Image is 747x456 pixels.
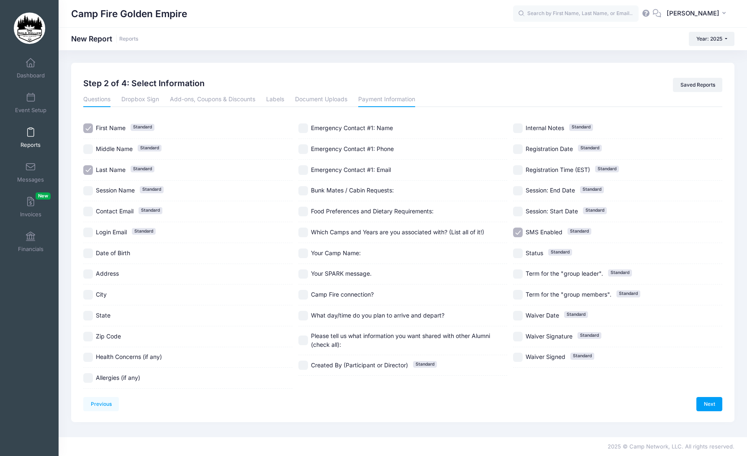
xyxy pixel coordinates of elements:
a: Messages [11,158,51,187]
span: Status [526,249,543,256]
input: StatusStandard [513,248,523,258]
input: Waiver SignatureStandard [513,332,523,341]
a: Previous [83,397,119,411]
input: What day/time do you plan to arrive and depart? [298,311,308,320]
span: Standard [140,186,164,193]
span: Standard [138,145,162,151]
span: Contact Email [96,208,133,215]
span: Session: End Date [526,187,575,194]
span: Standard [139,207,162,214]
span: Messages [17,176,44,183]
input: Registration DateStandard [513,144,523,154]
span: New [36,192,51,200]
input: Session NameStandard [83,186,93,196]
span: [PERSON_NAME] [667,9,719,18]
span: Standard [132,228,156,235]
span: Created By (Participant or Director) [311,361,408,369]
span: Emergency Contact #1: Name [311,124,393,131]
span: 2025 © Camp Network, LLC. All rights reserved. [608,443,734,450]
span: Standard [569,124,593,131]
span: Address [96,270,119,277]
a: Dashboard [11,54,51,83]
input: Health Concerns (if any) [83,353,93,362]
input: Your SPARK message. [298,269,308,279]
input: Last NameStandard [83,165,93,175]
span: Last Name [96,166,126,173]
span: Invoices [20,211,41,218]
input: Bunk Mates / Cabin Requests: [298,186,308,196]
span: Emergency Contact #1: Phone [311,145,394,152]
span: Your Camp Name: [311,249,361,256]
span: Standard [564,311,588,318]
span: Camp Fire connection? [311,291,374,298]
span: Standard [131,124,154,131]
a: Next [696,397,722,411]
span: Standard [413,361,437,368]
a: Dropbox Sign [121,92,159,107]
span: Internal Notes [526,124,564,131]
span: Year: 2025 [696,36,722,42]
input: Term for the "group leader".Standard [513,269,523,279]
input: Session: End DateStandard [513,186,523,196]
span: Food Preferences and Dietary Requirements: [311,208,434,215]
span: Standard [616,290,640,297]
input: Registration Time (EST)Standard [513,165,523,175]
span: Date of Birth [96,249,130,256]
input: Internal NotesStandard [513,123,523,133]
a: Saved Reports [673,78,722,92]
input: Term for the "group members".Standard [513,290,523,300]
input: Waiver SignedStandard [513,353,523,362]
span: Standard [595,166,619,172]
span: Which Camps and Years are you associated with? (List all of it!) [311,228,484,236]
input: Search by First Name, Last Name, or Email... [513,5,639,22]
img: Camp Fire Golden Empire [14,13,45,44]
span: Health Concerns (if any) [96,353,162,360]
a: Labels [266,92,284,107]
h1: New Report [71,34,139,43]
span: Standard [580,186,604,193]
input: Emergency Contact #1: Name [298,123,308,133]
input: State [83,311,93,320]
span: Waiver Signature [526,333,572,340]
span: Your SPARK message. [311,270,372,277]
span: City [96,291,107,298]
input: Emergency Contact #1: Phone [298,144,308,154]
span: Emergency Contact #1: Email [311,166,391,173]
span: Standard [608,269,632,276]
input: Waiver DateStandard [513,311,523,320]
input: Created By (Participant or Director)Standard [298,361,308,370]
input: Contact EmailStandard [83,207,93,216]
span: Standard [567,228,591,235]
span: Reports [21,141,41,149]
span: Standard [578,332,601,339]
a: Reports [11,123,51,152]
a: Questions [83,92,110,107]
span: Middle Name [96,145,133,152]
h1: Camp Fire Golden Empire [71,4,187,23]
input: Please tell us what information you want shared with other Alumni (check all): [298,336,308,345]
input: Food Preferences and Dietary Requirements: [298,207,308,216]
input: Address [83,269,93,279]
span: Standard [583,207,607,214]
span: Standard [131,166,154,172]
span: Term for the "group leader". [526,270,603,277]
span: Event Setup [15,107,46,114]
input: Date of Birth [83,248,93,258]
span: Allergies (if any) [96,374,140,381]
input: SMS EnabledStandard [513,228,523,237]
input: Zip Code [83,332,93,341]
input: Emergency Contact #1: Email [298,165,308,175]
a: Event Setup [11,88,51,118]
input: Camp Fire connection? [298,290,308,300]
span: Standard [548,249,572,256]
span: Waiver Signed [526,353,565,360]
span: Standard [578,145,602,151]
span: Term for the "group members". [526,291,611,298]
span: Standard [570,353,594,359]
span: SMS Enabled [526,228,562,236]
button: Year: 2025 [689,32,734,46]
span: Waiver Date [526,312,559,319]
input: First NameStandard [83,123,93,133]
h2: Step 2 of 4: Select Information [83,78,205,90]
span: Registration Date [526,145,573,152]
